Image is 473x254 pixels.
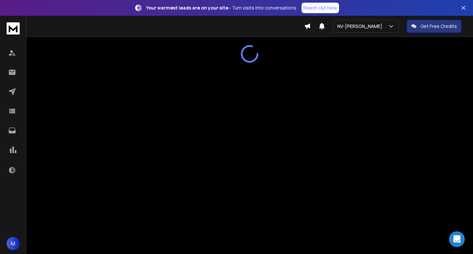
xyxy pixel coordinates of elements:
p: Reach Out Now [304,5,337,11]
strong: Your warmest leads are on your site [146,5,228,11]
div: Open Intercom Messenger [449,231,465,247]
p: NV-[PERSON_NAME] [337,23,385,30]
p: Get Free Credits [420,23,457,30]
img: logo [7,22,20,35]
a: Reach Out Now [302,3,339,13]
button: M [7,237,20,250]
p: – Turn visits into conversations [146,5,296,11]
button: Get Free Credits [407,20,462,33]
